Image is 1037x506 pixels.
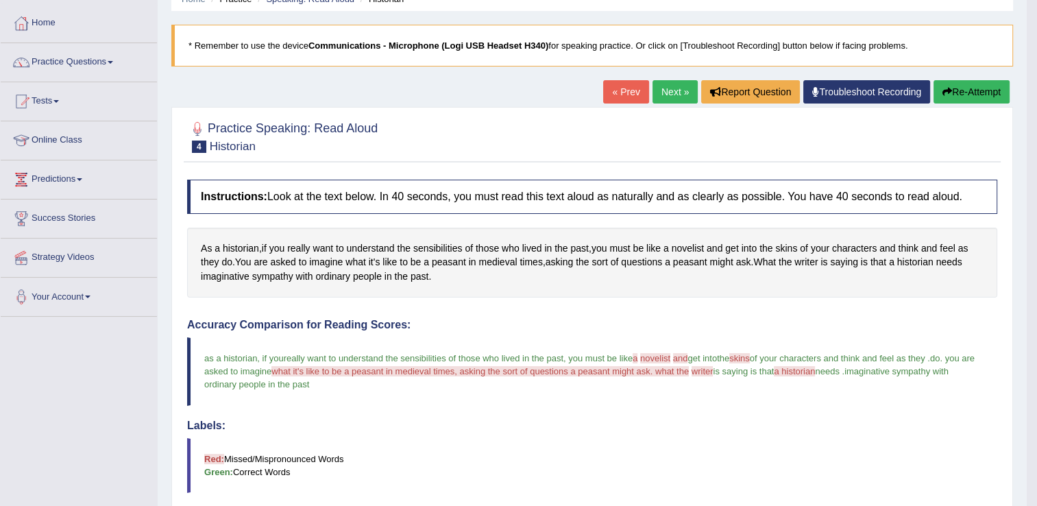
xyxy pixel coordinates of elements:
[707,241,722,256] span: Click to see word definition
[187,180,997,214] h4: Look at the text below. In 40 seconds, you must read this text aloud as naturally and as clearly ...
[921,241,937,256] span: Click to see word definition
[663,241,669,256] span: Click to see word definition
[313,241,333,256] span: Click to see word definition
[336,241,344,256] span: Click to see word definition
[609,241,630,256] span: Click to see word definition
[958,241,968,256] span: Click to see word definition
[775,241,797,256] span: Click to see word definition
[502,241,520,256] span: Click to see word definition
[709,255,733,269] span: Click to see word definition
[315,269,350,284] span: Click to see word definition
[811,241,829,256] span: Click to see word definition
[201,269,249,284] span: Click to see word definition
[413,241,463,256] span: Click to see word definition
[215,241,220,256] span: Click to see word definition
[271,366,689,376] span: what it's like to be a peasant in medieval times, asking the sort of questions a peasant might as...
[803,80,930,104] a: Troubleshoot Recording
[774,366,815,376] span: a historian
[1,43,157,77] a: Practice Questions
[576,255,589,269] span: Click to see word definition
[254,255,267,269] span: Click to see word definition
[187,420,997,432] h4: Labels:
[779,255,792,269] span: Click to see word definition
[308,40,548,51] b: Communications - Microphone (Logi USB Headset H340)
[936,255,962,269] span: Click to see word definition
[369,255,380,269] span: Click to see word definition
[898,241,918,256] span: Click to see word definition
[621,255,662,269] span: Click to see word definition
[204,454,224,464] b: Red:
[204,467,233,477] b: Green:
[262,241,267,256] span: Click to see word definition
[759,241,772,256] span: Click to see word definition
[522,241,542,256] span: Click to see word definition
[299,255,307,269] span: Click to see word definition
[842,366,844,376] span: .
[345,255,366,269] span: Click to see word definition
[940,241,955,256] span: Click to see word definition
[591,241,607,256] span: Click to see word definition
[478,255,517,269] span: Click to see word definition
[269,241,285,256] span: Click to see word definition
[591,255,607,269] span: Click to see word definition
[235,255,252,269] span: Click to see word definition
[1,278,157,312] a: Your Account
[544,241,552,256] span: Click to see word definition
[800,241,808,256] span: Click to see word definition
[400,255,408,269] span: Click to see word definition
[815,366,839,376] span: needs
[554,241,568,256] span: Click to see word definition
[201,241,212,256] span: Click to see word definition
[934,80,1010,104] button: Re-Attempt
[432,255,466,269] span: Click to see word definition
[820,255,827,269] span: Click to see word definition
[830,255,857,269] span: Click to see word definition
[270,255,295,269] span: Click to see word definition
[673,255,707,269] span: Click to see word definition
[382,255,397,269] span: Click to see word definition
[465,241,473,256] span: Click to see word definition
[633,241,644,256] span: Click to see word definition
[187,228,997,298] div: , , . , . .
[672,241,704,256] span: Click to see word definition
[171,25,1013,67] blockquote: * Remember to use the device for speaking practice. Or click on [Troubleshoot Recording] button b...
[897,255,934,269] span: Click to see word definition
[753,255,776,269] span: Click to see word definition
[930,353,940,363] span: do
[546,255,573,269] span: Click to see word definition
[204,353,284,363] span: as a historian, if you
[520,255,542,269] span: Click to see word definition
[411,269,428,284] span: Click to see word definition
[646,241,661,256] span: Click to see word definition
[221,255,232,269] span: Click to see word definition
[201,255,219,269] span: Click to see word definition
[1,4,157,38] a: Home
[1,121,157,156] a: Online Class
[411,255,422,269] span: Click to see word definition
[927,353,930,363] span: .
[210,140,256,153] small: Historian
[889,255,894,269] span: Click to see word definition
[397,241,410,256] span: Click to see word definition
[187,319,997,331] h4: Accuracy Comparison for Reading Scores:
[640,353,670,363] span: novelist
[665,255,670,269] span: Click to see word definition
[476,241,499,256] span: Click to see word definition
[687,353,717,363] span: get into
[1,200,157,234] a: Success Stories
[252,269,293,284] span: Click to see word definition
[692,366,713,376] span: writer
[187,119,378,153] h2: Practice Speaking: Read Aloud
[729,353,750,363] span: skins
[1,239,157,273] a: Strategy Videos
[673,353,688,363] span: and
[717,353,729,363] span: the
[725,241,738,256] span: Click to see word definition
[633,353,637,363] span: a
[652,80,698,104] a: Next »
[347,241,395,256] span: Click to see word definition
[1,82,157,117] a: Tests
[611,255,619,269] span: Click to see word definition
[223,241,259,256] span: Click to see word definition
[395,269,408,284] span: Click to see word definition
